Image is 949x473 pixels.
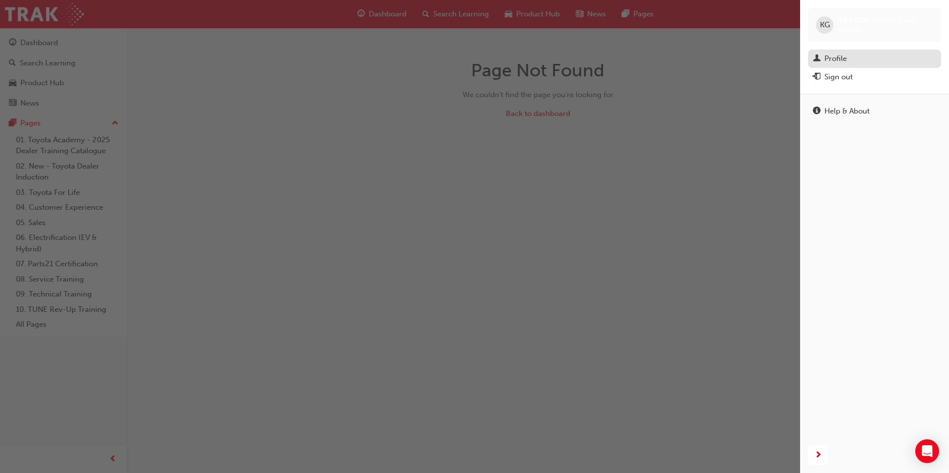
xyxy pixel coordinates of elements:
[915,439,939,463] div: Open Intercom Messenger
[813,73,820,82] span: exit-icon
[824,53,847,64] div: Profile
[814,449,822,462] span: next-icon
[824,106,870,117] div: Help & About
[813,55,820,63] span: man-icon
[824,71,853,83] div: Sign out
[820,19,830,31] span: KG
[808,102,941,120] a: Help & About
[837,25,862,34] span: 468405
[837,16,915,25] span: [PERSON_NAME] Gray
[813,107,820,116] span: info-icon
[808,50,941,68] a: Profile
[808,68,941,86] button: Sign out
